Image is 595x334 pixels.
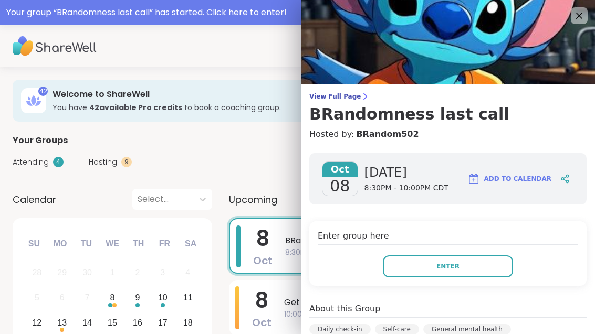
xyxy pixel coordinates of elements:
[32,265,41,279] div: 28
[309,92,587,101] span: View Full Page
[89,102,182,113] b: 42 available Pro credit s
[158,290,168,305] div: 10
[309,92,587,124] a: View Full PageBRandomness last call
[60,290,65,305] div: 6
[309,128,587,141] h4: Hosted by:
[13,157,49,168] span: Attending
[309,105,587,124] h3: BRandomness last call
[356,128,419,141] a: BRandom502
[127,232,150,255] div: Th
[127,262,149,284] div: Not available Thursday, October 2nd, 2025
[32,316,41,330] div: 12
[13,192,56,207] span: Calendar
[13,28,97,64] img: ShareWell Nav Logo
[35,290,39,305] div: 5
[76,262,99,284] div: Not available Tuesday, September 30th, 2025
[110,265,115,279] div: 1
[176,262,199,284] div: Not available Saturday, October 4th, 2025
[229,192,277,207] span: Upcoming
[75,232,98,255] div: Tu
[252,315,272,330] span: Oct
[183,290,193,305] div: 11
[151,262,174,284] div: Not available Friday, October 3rd, 2025
[185,265,190,279] div: 4
[256,224,269,253] span: 8
[82,265,92,279] div: 30
[322,162,358,177] span: Oct
[383,255,513,277] button: Enter
[13,134,68,147] span: Your Groups
[108,316,117,330] div: 15
[160,265,165,279] div: 3
[57,265,67,279] div: 29
[53,157,64,167] div: 4
[38,87,48,96] div: 42
[121,157,132,167] div: 9
[51,287,74,309] div: Not available Monday, October 6th, 2025
[330,177,350,196] span: 08
[153,232,176,255] div: Fr
[309,303,380,315] h4: About this Group
[57,316,67,330] div: 13
[183,316,193,330] div: 18
[284,309,563,320] span: 10:00PM - 11:30PM CDT
[484,174,551,184] span: Add to Calendar
[436,262,460,271] span: Enter
[127,287,149,309] div: Choose Thursday, October 9th, 2025
[463,166,556,191] button: Add to Calendar
[26,262,48,284] div: Not available Sunday, September 28th, 2025
[48,232,71,255] div: Mo
[6,6,589,19] div: Your group “ BRandomness last call ” has started. Click here to enter!
[110,290,115,305] div: 8
[284,296,563,309] span: Get ready to sleep!
[285,247,562,258] span: 8:30PM - 10:00PM CDT
[85,290,90,305] div: 7
[151,287,174,309] div: Choose Friday, October 10th, 2025
[253,253,273,268] span: Oct
[179,232,202,255] div: Sa
[53,102,475,113] h3: You have to book a coaching group.
[76,287,99,309] div: Not available Tuesday, October 7th, 2025
[133,316,142,330] div: 16
[364,164,448,181] span: [DATE]
[318,230,578,245] h4: Enter group here
[89,157,117,168] span: Hosting
[101,262,124,284] div: Not available Wednesday, October 1st, 2025
[82,316,92,330] div: 14
[101,232,124,255] div: We
[158,316,168,330] div: 17
[467,173,480,185] img: ShareWell Logomark
[53,89,475,100] h3: Welcome to ShareWell
[176,287,199,309] div: Choose Saturday, October 11th, 2025
[364,183,448,193] span: 8:30PM - 10:00PM CDT
[26,287,48,309] div: Not available Sunday, October 5th, 2025
[285,234,562,247] span: BRandomness last call
[135,290,140,305] div: 9
[255,286,268,315] span: 8
[135,265,140,279] div: 2
[101,287,124,309] div: Choose Wednesday, October 8th, 2025
[51,262,74,284] div: Not available Monday, September 29th, 2025
[23,232,46,255] div: Su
